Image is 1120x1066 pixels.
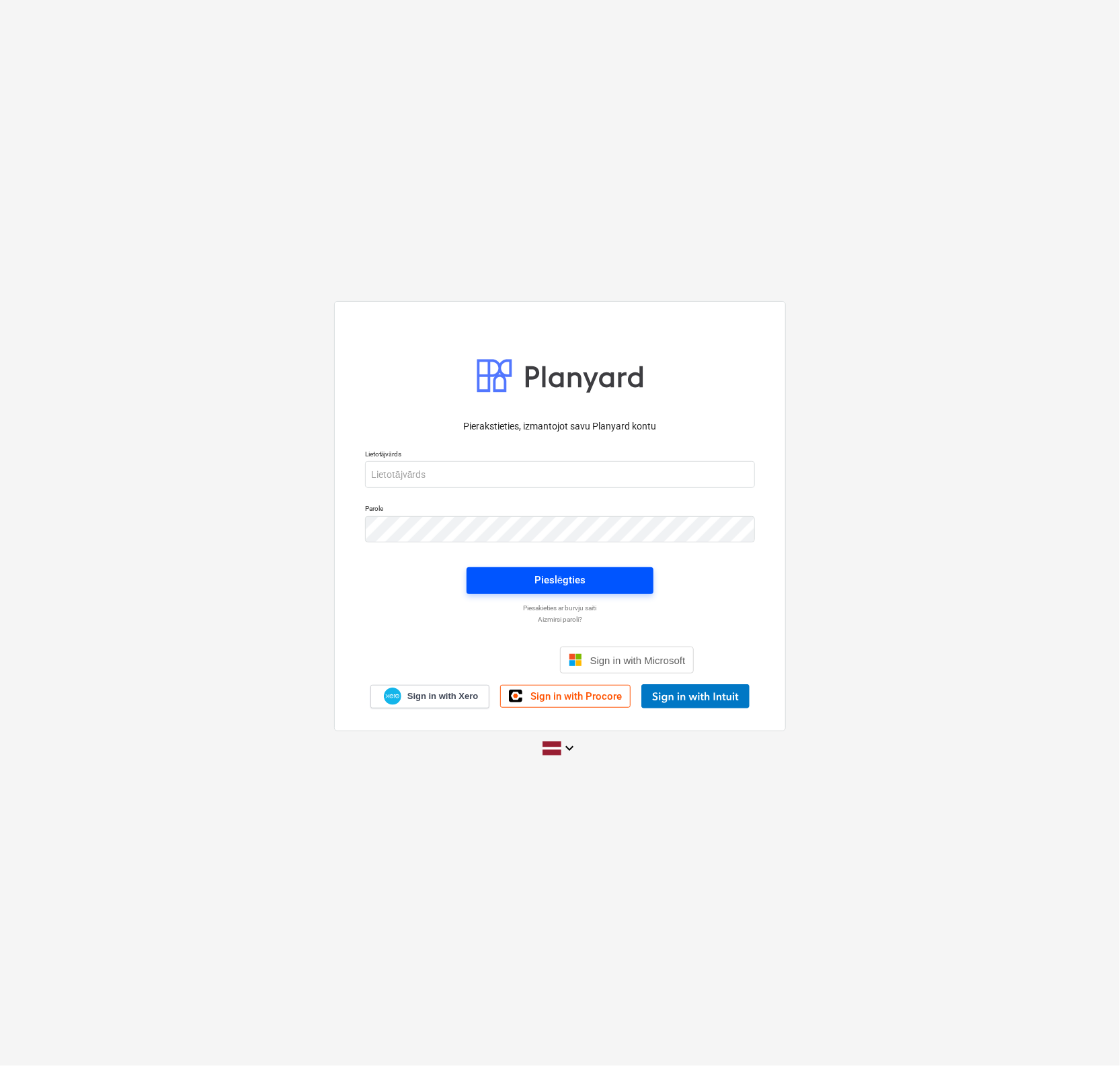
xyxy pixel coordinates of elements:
span: Sign in with Xero [407,690,478,702]
p: Lietotājvārds [365,450,755,461]
a: Piesakieties ar burvju saiti [358,604,762,612]
button: Pieslēgties [467,567,653,594]
span: Sign in with Procore [530,690,622,702]
img: Xero logo [384,688,401,706]
img: Microsoft logo [569,653,582,667]
a: Sign in with Xero [370,685,490,708]
p: Pierakstieties, izmantojot savu Planyard kontu [365,419,755,434]
span: Sign in with Microsoft [590,655,686,666]
iframe: Sign in with Google Button [419,645,556,675]
p: Parole [365,504,755,516]
i: keyboard_arrow_down [561,740,577,756]
div: Pieslēgties [534,571,586,589]
a: Aizmirsi paroli? [358,615,762,624]
input: Lietotājvārds [365,461,755,488]
a: Sign in with Procore [500,685,631,708]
